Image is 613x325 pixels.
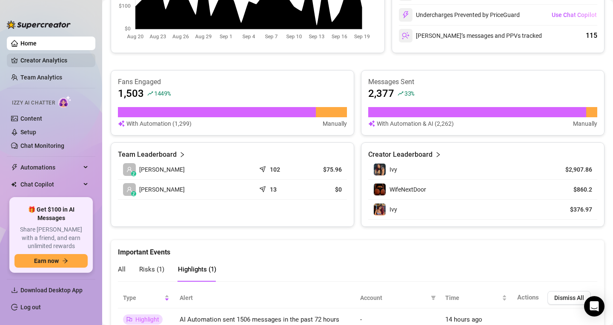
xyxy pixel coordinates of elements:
span: user [126,167,132,172]
img: logo-BBDzfeDw.svg [7,20,71,29]
span: flag [126,317,132,322]
article: $0 [306,185,342,194]
img: AI Chatter [58,96,72,108]
span: Use Chat Copilot [552,11,597,18]
span: 33 % [404,89,414,97]
span: send [259,184,268,192]
span: Chat Copilot [20,178,81,191]
article: 2,377 [368,87,394,100]
article: $2,907.86 [553,165,592,174]
th: Time [440,288,512,308]
img: svg%3e [402,11,410,19]
span: rise [147,90,153,96]
a: Creator Analytics [20,54,89,67]
button: Use Chat Copilot [551,8,597,22]
span: Highlights ( 1 ) [178,266,216,273]
span: WifeNextDoor [390,186,426,193]
img: svg%3e [402,32,410,40]
span: user [126,187,132,192]
span: 🎁 Get $100 in AI Messages [14,206,88,222]
span: [PERSON_NAME] [139,185,185,194]
span: Actions [517,294,539,301]
img: Ivy [374,203,386,215]
span: arrow-right [62,258,68,264]
article: Manually [323,119,347,128]
article: With Automation (1,299) [126,119,192,128]
span: Dismiss All [554,294,584,301]
span: Account [360,293,427,302]
div: 115 [586,31,597,41]
span: Ivy [390,206,397,213]
a: Log out [20,304,41,311]
article: Manually [573,119,597,128]
span: send [259,164,268,172]
article: $376.97 [553,205,592,214]
article: $75.96 [306,165,342,174]
div: [PERSON_NAME]’s messages and PPVs tracked [399,29,542,42]
span: rise [398,90,404,96]
span: Type [123,293,163,302]
article: 102 [270,165,280,174]
span: Izzy AI Chatter [12,99,55,107]
article: Creator Leaderboard [368,150,433,160]
span: All [118,266,126,273]
span: - [360,316,362,323]
article: Messages Sent [368,77,597,87]
span: 1449 % [154,89,171,97]
img: Ivy [374,164,386,175]
span: Ivy [390,166,397,173]
span: AI Automation sent 1506 messages in the past 72 hours [180,316,339,323]
a: Chat Monitoring [20,142,64,149]
span: Time [445,293,500,302]
span: [PERSON_NAME] [139,165,185,174]
a: Home [20,40,37,47]
article: With Automation & AI (2,262) [377,119,454,128]
a: Team Analytics [20,74,62,81]
img: svg%3e [118,119,125,128]
a: Content [20,115,42,122]
img: Chat Copilot [11,181,17,187]
div: Important Events [118,240,597,257]
th: Type [118,288,175,308]
article: 13 [270,185,277,194]
article: $860.2 [553,185,592,194]
article: 1,503 [118,87,144,100]
span: 14 hours ago [445,316,482,323]
span: Highlight [135,316,159,323]
button: Earn nowarrow-right [14,254,88,268]
span: thunderbolt [11,164,18,171]
span: Earn now [34,257,59,264]
span: filter [429,291,438,304]
div: Undercharges Prevented by PriceGuard [399,8,520,22]
span: right [179,150,185,160]
div: z [131,191,136,196]
span: Risks ( 1 ) [139,266,164,273]
span: right [435,150,441,160]
span: download [11,287,18,294]
img: WifeNextDoor [374,184,386,195]
img: svg%3e [368,119,375,128]
span: filter [431,295,436,300]
span: Share [PERSON_NAME] with a friend, and earn unlimited rewards [14,226,88,251]
article: Fans Engaged [118,77,347,87]
span: Automations [20,161,81,174]
article: Team Leaderboard [118,150,177,160]
div: z [131,171,136,176]
button: Dismiss All [547,291,591,305]
a: Setup [20,129,36,136]
div: Open Intercom Messenger [584,296,604,317]
span: Download Desktop App [20,287,83,294]
th: Alert [175,288,355,308]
